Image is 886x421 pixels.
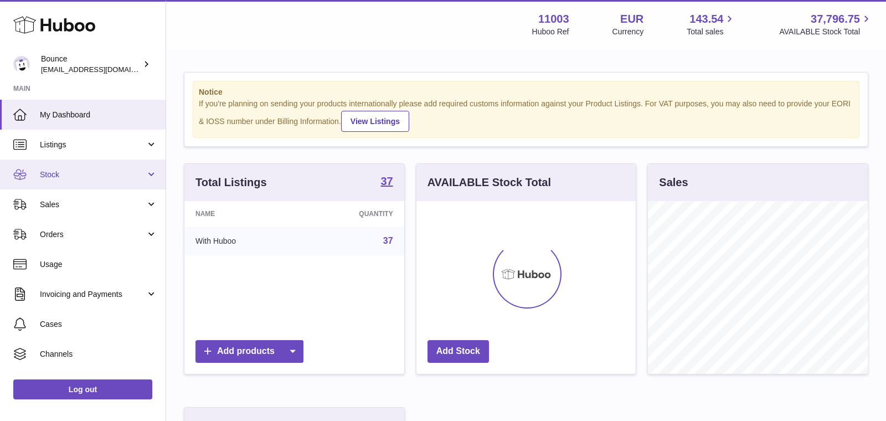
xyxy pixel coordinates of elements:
[199,99,853,132] div: If you're planning on sending your products internationally please add required customs informati...
[199,87,853,97] strong: Notice
[380,176,393,187] strong: 37
[659,175,688,190] h3: Sales
[184,201,300,227] th: Name
[779,27,873,37] span: AVAILABLE Stock Total
[427,175,551,190] h3: AVAILABLE Stock Total
[40,110,157,120] span: My Dashboard
[184,227,300,255] td: With Huboo
[687,12,736,37] a: 143.54 Total sales
[532,27,569,37] div: Huboo Ref
[689,12,723,27] span: 143.54
[779,12,873,37] a: 37,796.75 AVAILABLE Stock Total
[40,170,146,180] span: Stock
[40,349,157,360] span: Channels
[620,12,643,27] strong: EUR
[13,379,152,399] a: Log out
[300,201,404,227] th: Quantity
[811,12,860,27] span: 37,796.75
[40,229,146,240] span: Orders
[687,27,736,37] span: Total sales
[40,319,157,330] span: Cases
[538,12,569,27] strong: 11003
[40,140,146,150] span: Listings
[383,236,393,245] a: 37
[41,65,163,74] span: [EMAIL_ADDRESS][DOMAIN_NAME]
[341,111,409,132] a: View Listings
[41,54,141,75] div: Bounce
[13,56,30,73] img: collateral@usebounce.com
[612,27,644,37] div: Currency
[40,259,157,270] span: Usage
[195,175,267,190] h3: Total Listings
[380,176,393,189] a: 37
[195,340,303,363] a: Add products
[40,289,146,300] span: Invoicing and Payments
[427,340,489,363] a: Add Stock
[40,199,146,210] span: Sales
